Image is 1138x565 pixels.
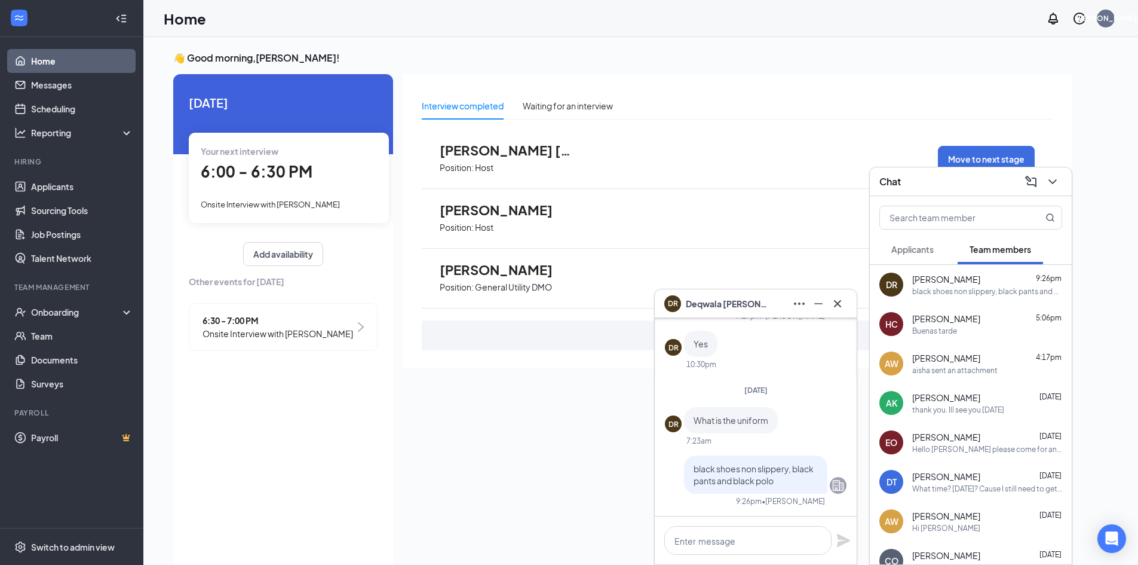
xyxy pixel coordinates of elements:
[912,484,1062,494] div: What time? [DATE]? Cause I still need to get all the stuff like the non slips and the T
[440,202,571,218] span: [PERSON_NAME]
[885,436,897,448] div: EO
[14,157,131,167] div: Hiring
[243,242,323,266] button: Add availability
[938,146,1035,172] button: Move to next stage
[440,142,571,158] span: [PERSON_NAME] [PERSON_NAME]
[809,294,828,313] button: Minimize
[31,198,133,222] a: Sourcing Tools
[1072,11,1087,26] svg: QuestionInfo
[912,431,980,443] span: [PERSON_NAME]
[1036,274,1062,283] span: 9:26pm
[475,162,493,173] p: Host
[887,476,897,488] div: DT
[790,294,809,313] button: Ellipses
[440,282,474,293] p: Position:
[880,206,1022,229] input: Search team member
[891,244,934,255] span: Applicants
[885,318,898,330] div: HC
[440,162,474,173] p: Position:
[736,496,762,506] div: 9:26pm
[31,127,134,139] div: Reporting
[828,294,847,313] button: Cross
[836,533,851,548] svg: Plane
[912,392,980,404] span: [PERSON_NAME]
[1097,524,1126,553] div: Open Intercom Messenger
[31,426,133,450] a: PayrollCrown
[440,222,474,233] p: Position:
[475,222,493,233] p: Host
[694,415,768,426] span: What is the uniform
[912,365,998,375] div: aisha sent an attachment
[1045,175,1060,189] svg: ChevronDown
[792,297,806,311] svg: Ellipses
[189,275,378,288] span: Other events for [DATE]
[912,523,980,533] div: Hi [PERSON_NAME]
[912,405,1004,415] div: thank you. Ill see you [DATE]
[912,444,1062,454] div: Hello [PERSON_NAME] please come for an interview [DATE] at 6 pm
[912,549,980,561] span: [PERSON_NAME]
[885,515,898,527] div: AW
[762,496,825,506] span: • [PERSON_NAME]
[31,306,123,318] div: Onboarding
[912,313,980,325] span: [PERSON_NAME]
[970,244,1031,255] span: Team members
[1039,392,1062,401] span: [DATE]
[912,510,980,522] span: [PERSON_NAME]
[31,324,133,348] a: Team
[440,262,571,277] span: [PERSON_NAME]
[14,541,26,553] svg: Settings
[201,200,340,209] span: Onsite Interview with [PERSON_NAME]
[1043,172,1062,191] button: ChevronDown
[203,327,353,340] span: Onsite Interview with [PERSON_NAME]
[1045,213,1055,222] svg: MagnifyingGlass
[830,297,845,311] svg: Cross
[13,12,25,24] svg: WorkstreamLogo
[668,419,679,429] div: DR
[201,161,312,181] span: 6:00 - 6:30 PM
[886,279,897,291] div: DR
[686,297,769,310] span: Deqwala [PERSON_NAME]
[203,314,353,327] span: 6:30 - 7:00 PM
[523,99,613,112] div: Waiting for an interview
[912,286,1062,297] div: black shoes non slippery, black pants and black polo
[1022,172,1041,191] button: ComposeMessage
[14,306,26,318] svg: UserCheck
[912,352,980,364] span: [PERSON_NAME]
[1039,550,1062,559] span: [DATE]
[14,408,131,418] div: Payroll
[885,358,898,369] div: AW
[14,282,131,292] div: Team Management
[164,8,206,29] h1: Home
[1046,11,1060,26] svg: Notifications
[686,436,711,446] div: 7:23am
[31,348,133,372] a: Documents
[811,297,826,311] svg: Minimize
[1039,432,1062,441] span: [DATE]
[912,273,980,285] span: [PERSON_NAME]
[14,127,26,139] svg: Analysis
[189,93,378,112] span: [DATE]
[1039,511,1062,520] span: [DATE]
[422,99,504,112] div: Interview completed
[31,222,133,246] a: Job Postings
[1075,13,1137,23] div: [PERSON_NAME]
[879,175,901,188] h3: Chat
[201,146,278,157] span: Your next interview
[173,51,1072,65] h3: 👋 Good morning, [PERSON_NAME] !
[31,73,133,97] a: Messages
[912,326,957,336] div: Buenas tarde
[886,397,897,409] div: AK
[694,338,708,349] span: Yes
[475,282,552,293] p: General Utility DMO
[1039,471,1062,480] span: [DATE]
[1036,313,1062,322] span: 5:06pm
[115,13,127,25] svg: Collapse
[31,49,133,73] a: Home
[744,386,768,395] span: [DATE]
[686,359,716,369] div: 10:30pm
[912,471,980,482] span: [PERSON_NAME]
[31,541,115,553] div: Switch to admin view
[831,478,845,493] svg: Company
[668,343,679,353] div: DR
